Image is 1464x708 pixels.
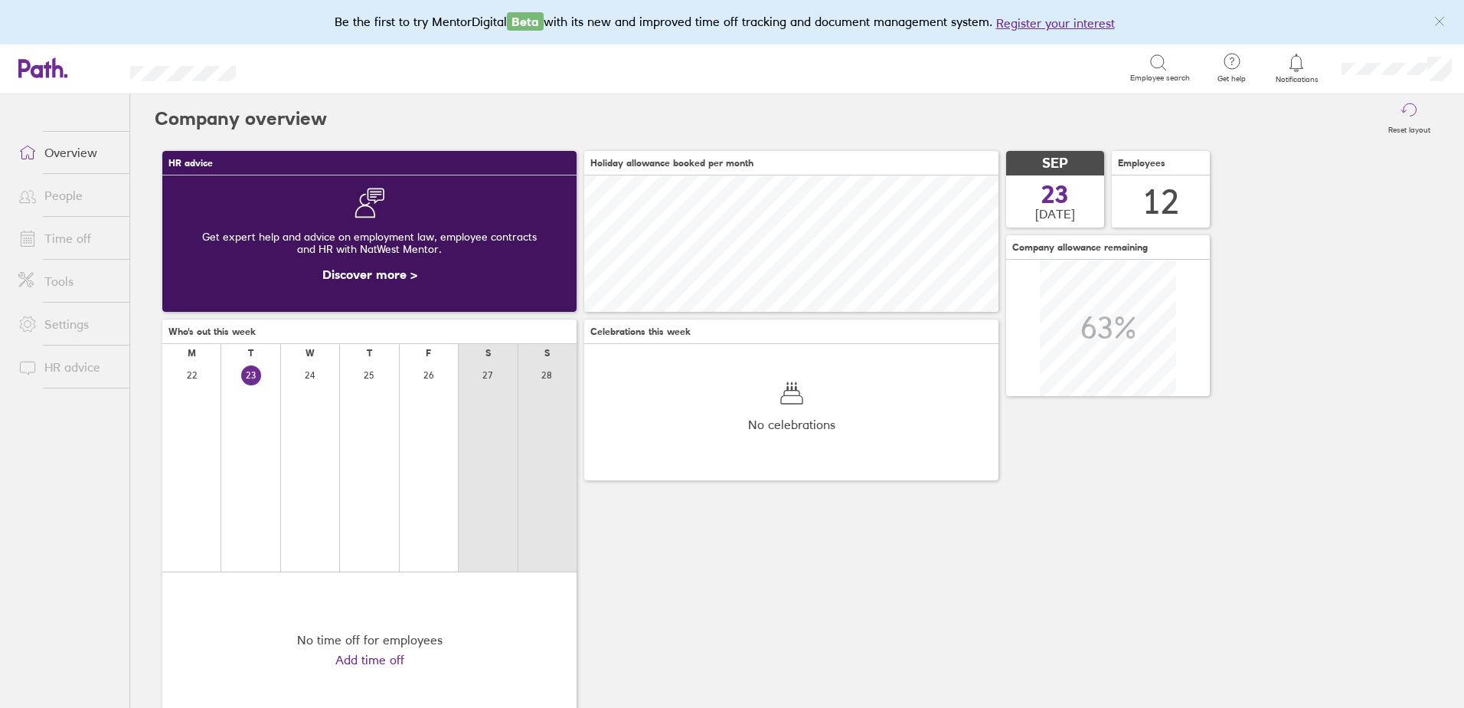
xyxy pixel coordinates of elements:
span: Get help [1207,74,1256,84]
span: Notifications [1272,75,1322,84]
span: Holiday allowance booked per month [590,158,753,169]
a: People [6,180,129,211]
a: Add time off [335,653,404,667]
div: M [188,348,196,359]
a: Overview [6,137,129,168]
a: HR advice [6,352,129,382]
span: No celebrations [748,418,835,431]
div: W [306,348,315,359]
div: S [544,348,550,359]
span: HR advice [168,158,213,169]
span: Employees [1118,158,1165,169]
a: Discover more > [322,267,417,282]
div: Search [277,61,316,74]
div: Be the first to try MentorDigital with its new and improved time off tracking and document manage... [335,12,1130,32]
a: Time off [6,223,129,254]
span: 23 [1041,182,1069,207]
span: Company allowance remaining [1012,242,1148,253]
div: S [485,348,491,359]
button: Register your interest [996,14,1115,32]
div: T [367,348,372,359]
div: No time off for employees [297,633,443,647]
span: [DATE] [1035,207,1075,221]
a: Settings [6,309,129,339]
div: Get expert help and advice on employment law, employee contracts and HR with NatWest Mentor. [175,218,564,267]
span: Who's out this week [168,326,256,337]
span: Beta [507,12,544,31]
label: Reset layout [1379,121,1439,135]
div: T [248,348,253,359]
div: 12 [1142,182,1179,221]
button: Reset layout [1379,94,1439,143]
a: Notifications [1272,52,1322,84]
div: F [426,348,431,359]
span: Celebrations this week [590,326,691,337]
h2: Company overview [155,94,327,143]
span: SEP [1042,156,1068,172]
a: Tools [6,266,129,297]
span: Employee search [1130,74,1190,83]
